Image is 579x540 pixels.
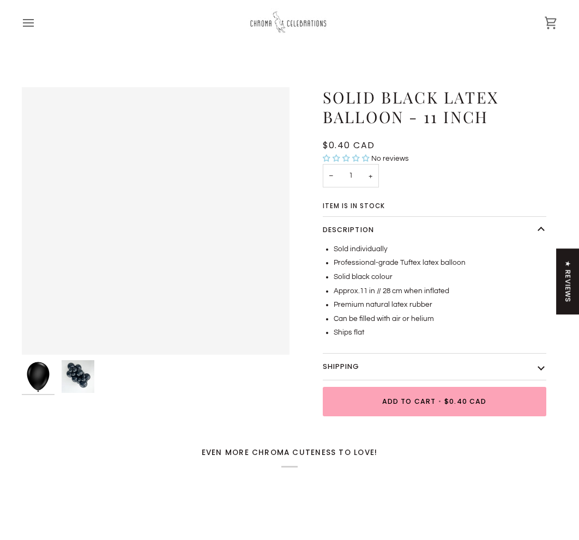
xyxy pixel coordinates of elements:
[22,448,557,468] h2: Even more Chroma cuteness to love!
[444,397,486,406] span: $0.40 CAD
[436,397,444,406] span: •
[323,354,546,380] button: Shipping
[334,286,546,296] li: Approx. 11 in // 28 cm when inflated
[22,360,55,393] img: Black tuftex latex balloon on a white background
[334,327,546,338] li: Ships flat
[249,8,330,37] img: Chroma Celebrations
[323,155,371,162] span: 0.00 stars
[323,87,538,127] h1: Solid Black Latex Balloon - 11 inch
[323,217,546,244] button: Description
[323,387,546,416] button: Add to Cart
[62,360,94,393] img: Cluster of black tuftex balloons on a white background
[323,203,406,210] span: Item is in stock
[382,397,436,406] span: Add to Cart
[334,299,546,310] li: P remium natural latex rubber
[323,139,375,151] span: $0.40 CAD
[323,164,340,187] button: Decrease quantity
[371,155,409,162] span: No reviews
[334,271,546,282] li: Solid black colour
[22,87,289,355] div: Black tuftex latex balloon on a white background
[362,164,379,187] button: Increase quantity
[334,257,546,268] li: Professional-grade Tuftex latex balloon
[334,244,546,254] li: Sold individually
[334,313,546,324] li: C an be filled with air or helium
[323,164,379,187] input: Quantity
